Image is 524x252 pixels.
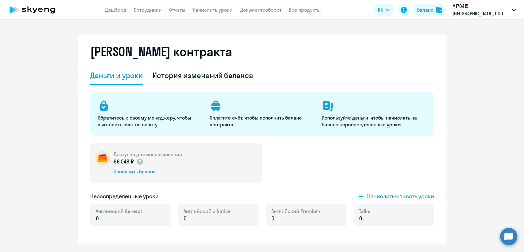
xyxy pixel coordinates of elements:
div: Баланс [417,6,433,14]
h2: [PERSON_NAME] контракта [90,44,232,59]
h5: Нераспределённые уроки [90,192,159,200]
span: RU [378,6,383,14]
span: Начислить/списать уроки [367,192,434,200]
a: Все продукты [289,7,321,13]
a: Документооборот [240,7,281,13]
p: #170415, [GEOGRAPHIC_DATA], ООО [452,2,510,17]
p: Используйте деньги, чтобы начислять на баланс нераспределённые уроки [322,114,426,128]
button: Балансbalance [413,4,446,16]
a: Начислить уроки [193,7,233,13]
span: 0 [271,215,274,222]
span: Английский General [96,208,142,215]
p: Обратитесь к своему менеджеру, чтобы выставить счёт на оплату [98,114,202,128]
span: Английский с Native [184,208,231,215]
img: wallet-circle.png [95,151,110,166]
button: RU [374,4,394,16]
div: История изменений баланса [153,70,253,80]
span: Английский Premium [271,208,320,215]
span: 0 [359,215,362,222]
span: Talks [359,208,370,215]
div: Деньги и уроки [90,70,143,80]
a: Сотрудники [134,7,162,13]
img: balance [436,7,442,13]
div: Пополнить баланс [114,168,182,175]
button: #170415, [GEOGRAPHIC_DATA], ООО [449,2,519,17]
p: Оплатите счёт, чтобы пополнить баланс контракта [210,114,314,128]
h5: Доступно для использования [114,151,182,158]
span: 0 [96,215,99,222]
a: Отчеты [169,7,185,13]
span: 0 [184,215,187,222]
p: 99 048 ₽ [114,158,144,166]
a: Дашборд [105,7,126,13]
